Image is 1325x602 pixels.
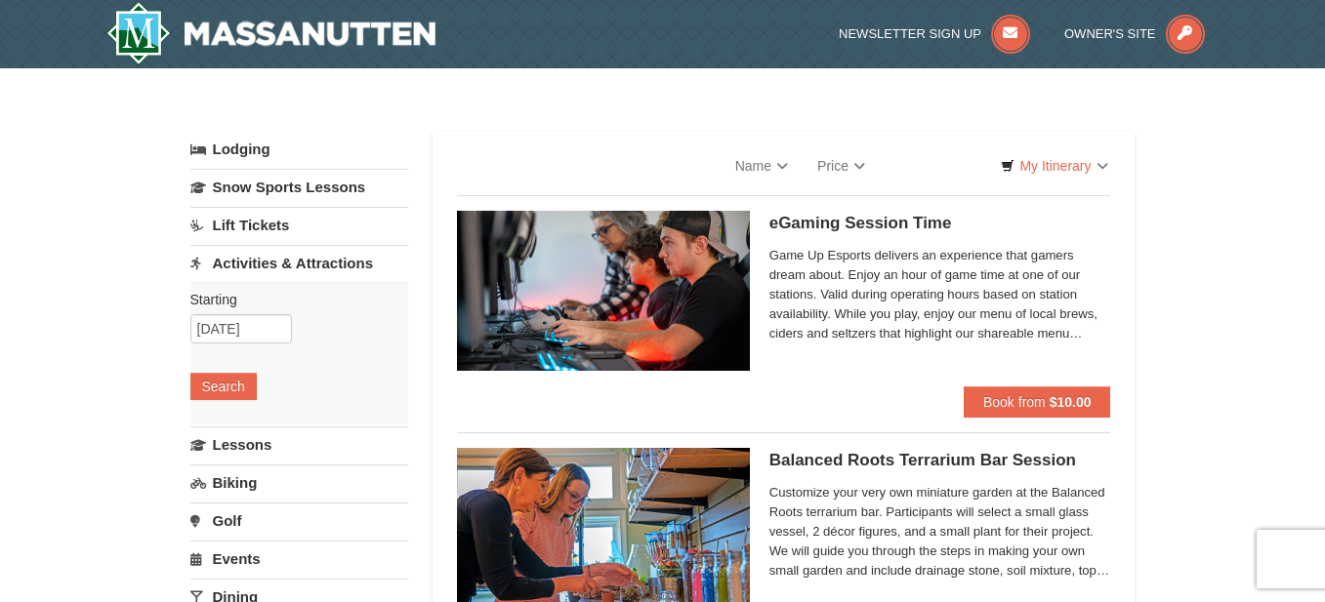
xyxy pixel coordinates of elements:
a: Snow Sports Lessons [190,169,408,205]
a: Events [190,541,408,577]
a: Activities & Attractions [190,245,408,281]
label: Starting [190,290,393,309]
span: Game Up Esports delivers an experience that gamers dream about. Enjoy an hour of game time at one... [769,246,1111,343]
a: Name [721,146,803,185]
h5: Balanced Roots Terrarium Bar Session [769,451,1111,470]
img: 19664770-34-0b975b5b.jpg [457,211,750,371]
a: Lift Tickets [190,207,408,243]
strong: $10.00 [1050,394,1092,410]
img: Massanutten Resort Logo [106,2,436,64]
a: Biking [190,464,408,501]
button: Book from $10.00 [964,386,1111,418]
h5: eGaming Session Time [769,214,1111,233]
a: Lodging [190,132,408,167]
a: Newsletter Sign Up [839,26,1030,41]
a: My Itinerary [988,151,1120,181]
a: Golf [190,502,408,539]
button: Search [190,373,257,400]
span: Owner's Site [1064,26,1156,41]
a: Massanutten Resort [106,2,436,64]
a: Price [803,146,880,185]
span: Book from [983,394,1046,410]
a: Owner's Site [1064,26,1205,41]
span: Newsletter Sign Up [839,26,981,41]
a: Lessons [190,426,408,462]
span: Customize your very own miniature garden at the Balanced Roots terrarium bar. Participants will s... [769,483,1111,581]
